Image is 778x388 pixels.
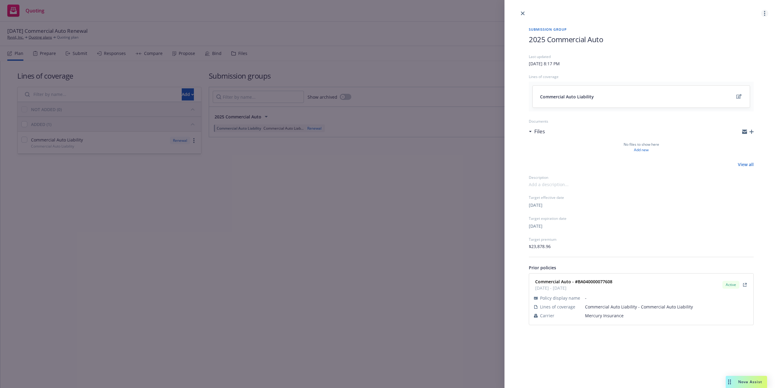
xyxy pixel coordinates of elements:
[529,243,551,250] span: $23,878.96
[529,237,754,242] div: Target premium
[540,304,575,310] span: Lines of coverage
[726,376,733,388] div: Drag to move
[761,10,768,17] a: more
[529,34,603,44] span: 2025 Commercial Auto
[585,295,749,301] span: -
[529,223,542,229] button: [DATE]
[741,281,749,288] a: View Policy
[540,312,554,319] span: Carrier
[735,93,742,100] a: edit
[585,312,749,319] span: Mercury Insurance
[540,94,594,100] span: Commercial Auto Liability
[529,74,754,79] div: Lines of coverage
[529,195,754,200] div: Target effective date
[529,27,754,32] span: Submission group
[726,376,767,388] button: Nova Assist
[738,161,754,168] a: View all
[738,379,762,384] span: Nova Assist
[540,295,580,301] span: Policy display name
[535,279,612,284] strong: Commercial Auto - #BA040000077608
[529,175,754,180] div: Description
[529,60,560,67] div: [DATE] 8:17 PM
[529,119,754,124] div: Documents
[585,304,749,310] span: Commercial Auto Liability - Commercial Auto Liability
[529,54,754,59] div: Last updated
[529,264,754,271] div: Prior policies
[519,10,526,17] a: close
[534,128,545,135] h3: Files
[535,285,612,291] span: [DATE] - [DATE]
[529,128,545,135] div: Files
[529,216,754,221] div: Target expiration date
[529,202,542,208] button: [DATE]
[624,142,659,147] span: No files to show here
[634,147,649,153] a: Add new
[725,282,737,288] span: Active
